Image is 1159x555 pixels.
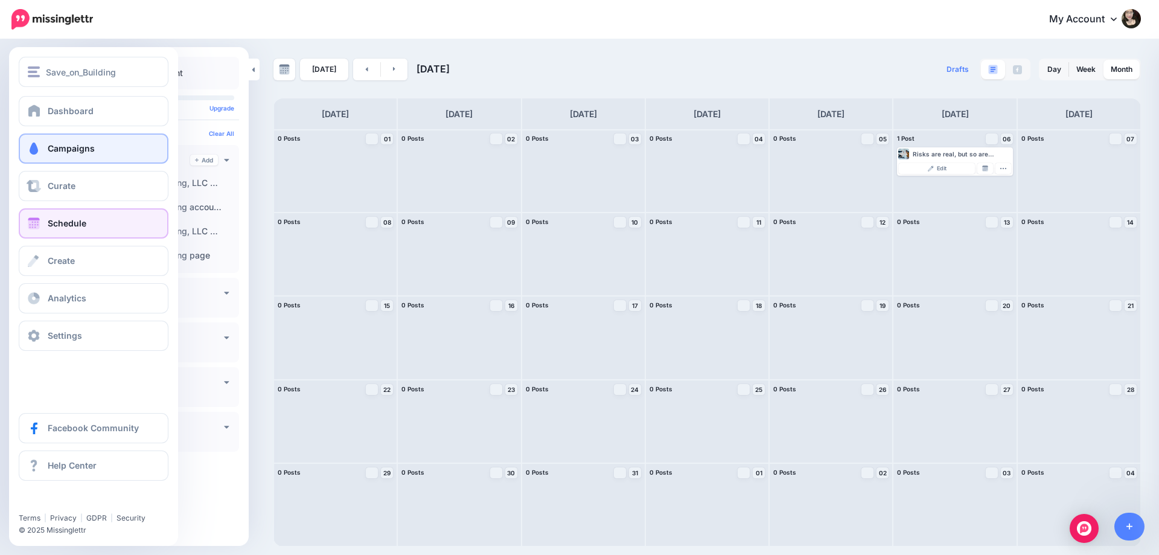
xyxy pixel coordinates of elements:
[383,387,391,393] span: 22
[526,469,549,476] span: 0 Posts
[928,165,934,172] img: pencil.png
[1001,217,1013,228] a: 13
[278,301,301,309] span: 0 Posts
[401,218,424,225] span: 0 Posts
[526,218,549,225] span: 0 Posts
[300,59,348,80] a: [DATE]
[650,218,672,225] span: 0 Posts
[629,133,641,144] a: 03
[650,135,672,142] span: 0 Posts
[279,64,290,75] img: calendar-grey-darker.png
[876,384,889,395] a: 26
[384,136,391,142] span: 01
[278,469,301,476] span: 0 Posts
[1013,65,1022,74] img: facebook-grey-square.png
[190,155,218,165] a: Add
[401,469,424,476] span: 0 Posts
[19,171,168,201] a: Curate
[19,451,168,481] a: Help Center
[1069,60,1103,79] a: Week
[381,300,393,311] a: 15
[46,65,116,79] span: Save_on_Building
[753,300,765,311] a: 18
[48,181,75,191] span: Curate
[19,208,168,239] a: Schedule
[209,130,234,137] a: Clear All
[19,524,176,536] li: © 2025 Missinglettr
[1125,300,1137,311] a: 21
[401,301,424,309] span: 0 Posts
[1125,217,1137,228] a: 14
[1127,387,1134,393] span: 28
[773,301,796,309] span: 0 Posts
[1003,303,1011,309] span: 20
[631,387,639,393] span: 24
[19,321,168,351] a: Settings
[756,303,762,309] span: 18
[278,385,301,393] span: 0 Posts
[417,63,450,75] span: [DATE]
[508,387,515,393] span: 23
[629,300,641,311] a: 17
[773,385,796,393] span: 0 Posts
[897,469,920,476] span: 0 Posts
[1128,303,1134,309] span: 21
[1003,387,1011,393] span: 27
[570,107,597,121] h4: [DATE]
[110,513,113,522] span: |
[507,219,515,225] span: 09
[650,385,672,393] span: 0 Posts
[1125,384,1137,395] a: 28
[48,423,139,433] span: Facebook Community
[1001,384,1013,395] a: 27
[1004,219,1010,225] span: 13
[50,513,77,522] a: Privacy
[880,303,886,309] span: 19
[1103,60,1140,79] a: Month
[19,283,168,313] a: Analytics
[19,96,168,126] a: Dashboard
[48,255,75,266] span: Create
[445,107,473,121] h4: [DATE]
[876,133,889,144] a: 05
[753,467,765,478] a: 01
[507,470,515,476] span: 30
[694,107,721,121] h4: [DATE]
[11,9,93,30] img: Missinglettr
[629,467,641,478] a: 31
[753,217,765,228] a: 11
[1001,133,1013,144] a: 06
[505,384,517,395] a: 23
[505,300,517,311] a: 16
[631,136,639,142] span: 03
[19,413,168,443] a: Facebook Community
[755,387,762,393] span: 25
[1127,219,1134,225] span: 14
[756,219,761,225] span: 11
[879,136,887,142] span: 05
[505,467,517,478] a: 30
[381,217,393,228] a: 08
[278,218,301,225] span: 0 Posts
[381,467,393,478] a: 29
[48,218,86,228] span: Schedule
[1040,60,1068,79] a: Day
[526,135,549,142] span: 0 Posts
[879,470,887,476] span: 02
[876,217,889,228] a: 12
[897,385,920,393] span: 0 Posts
[632,470,638,476] span: 31
[19,513,40,522] a: Terms
[1021,469,1044,476] span: 0 Posts
[1003,470,1011,476] span: 03
[381,384,393,395] a: 22
[1001,300,1013,311] a: 20
[753,384,765,395] a: 25
[1126,470,1135,476] span: 04
[507,136,515,142] span: 02
[982,165,988,172] img: calendar-grey-darker.png
[383,219,391,225] span: 08
[880,219,886,225] span: 12
[897,218,920,225] span: 0 Posts
[44,513,46,522] span: |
